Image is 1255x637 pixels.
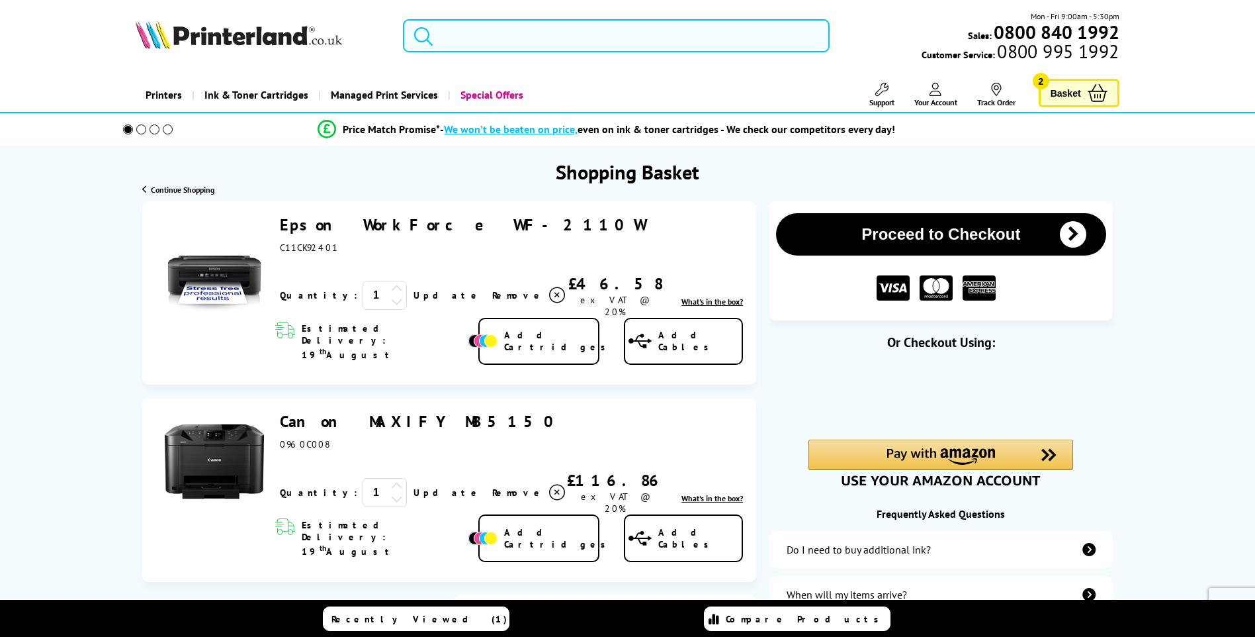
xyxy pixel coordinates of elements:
[963,275,996,301] img: American Express
[658,329,742,353] span: Add Cables
[658,526,742,550] span: Add Cables
[440,122,895,136] div: - even on ink & toner cartridges - We check our competitors every day!
[280,411,563,432] a: Canon MAXIFY MB5150
[556,159,699,185] h1: Shopping Basket
[581,491,650,514] span: ex VAT @ 20%
[567,273,663,294] div: £46.58
[869,83,894,107] a: Support
[1033,73,1049,89] span: 2
[920,275,953,301] img: MASTER CARD
[331,613,507,625] span: Recently Viewed (1)
[280,289,357,301] span: Quantity:
[492,487,544,499] span: Remove
[726,613,886,625] span: Compare Products
[444,122,578,136] span: We won’t be beaten on price,
[567,470,664,491] div: £116.86
[769,531,1112,568] a: additional-ink
[136,78,192,112] a: Printers
[922,45,1119,61] span: Customer Service:
[280,438,328,450] span: 0960C008
[995,45,1119,58] span: 0800 995 1992
[914,83,957,107] a: Your Account
[492,285,567,305] a: Delete item from your basket
[681,297,743,307] a: lnk_inthebox
[877,275,910,301] img: VISA
[992,26,1119,38] a: 0800 840 1992
[994,20,1119,44] b: 0800 840 1992
[681,297,743,307] span: What's in the box?
[105,118,1109,141] li: modal_Promise
[343,122,440,136] span: Price Match Promise*
[769,507,1112,520] div: Frequently Asked Questions
[504,329,613,353] span: Add Cartridges
[136,20,342,49] img: Printerland Logo
[165,412,264,511] img: Canon MAXIFY MB5150
[323,607,509,631] a: Recently Viewed (1)
[704,607,890,631] a: Compare Products
[869,97,894,107] span: Support
[681,493,743,503] span: What's in the box?
[492,483,567,503] a: Delete item from your basket
[192,78,318,112] a: Ink & Toner Cartridges
[165,215,264,315] img: Epson WorkForce WF-2110W
[769,334,1112,351] div: Or Checkout Using:
[468,334,498,348] img: Add Cartridges
[808,372,1073,402] iframe: PayPal
[787,543,931,556] div: Do I need to buy additional ink?
[468,532,498,545] img: Add Cartridges
[492,289,544,301] span: Remove
[808,440,1073,486] div: Amazon Pay - Use your Amazon account
[320,543,326,553] sup: th
[1039,79,1119,107] a: Basket 2
[448,78,533,112] a: Special Offers
[280,487,357,499] span: Quantity:
[504,526,613,550] span: Add Cartridges
[580,294,650,318] span: ex VAT @ 20%
[302,322,465,361] span: Estimated Delivery: 19 August
[320,346,326,356] sup: th
[1051,84,1081,102] span: Basket
[776,213,1105,256] button: Proceed to Checkout
[142,185,214,195] a: Continue Shopping
[413,289,482,301] a: Update
[151,185,214,195] span: Continue Shopping
[280,242,338,254] span: C11CK92401
[681,493,743,503] a: lnk_inthebox
[136,20,386,52] a: Printerland Logo
[302,519,465,558] span: Estimated Delivery: 19 August
[977,83,1016,107] a: Track Order
[204,78,308,112] span: Ink & Toner Cartridges
[280,215,645,235] a: Epson WorkForce WF-2110W
[318,78,448,112] a: Managed Print Services
[413,487,482,499] a: Update
[787,588,907,601] div: When will my items arrive?
[769,576,1112,613] a: items-arrive
[1031,10,1119,23] span: Mon - Fri 9:00am - 5:30pm
[914,97,957,107] span: Your Account
[968,29,992,42] span: Sales:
